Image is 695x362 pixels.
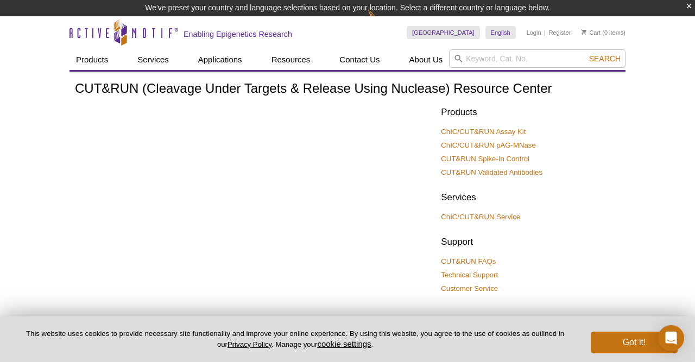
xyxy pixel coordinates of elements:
[582,29,601,36] a: Cart
[17,329,573,350] p: This website uses cookies to provide necessary site functionality and improve your online experie...
[75,81,620,97] h1: CUT&RUN (Cleavage Under Targets & Release Using Nuclease) Resource Center
[265,49,317,70] a: Resources
[441,141,535,150] a: ChIC/CUT&RUN pAG-MNase
[184,29,292,39] h2: Enabling Epigenetics Research
[589,54,621,63] span: Search
[441,106,620,119] h2: Products
[441,191,620,204] h2: Services
[407,26,480,39] a: [GEOGRAPHIC_DATA]
[69,49,115,70] a: Products
[75,104,433,305] iframe: [WEBINAR] Introduction to CUT&RUN - Brad Townsley
[527,29,541,36] a: Login
[548,29,571,36] a: Register
[317,339,371,348] button: cookie settings
[449,49,625,68] input: Keyword, Cat. No.
[658,325,684,351] div: Open Intercom Messenger
[591,332,678,353] button: Got it!
[582,26,625,39] li: (0 items)
[441,270,498,280] a: Technical Support
[131,49,175,70] a: Services
[368,8,396,34] img: Change Here
[582,29,586,35] img: Your Cart
[441,284,498,294] a: Customer Service
[544,26,546,39] li: |
[485,26,516,39] a: English
[441,212,520,222] a: ChIC/CUT&RUN Service
[192,49,249,70] a: Applications
[333,49,386,70] a: Contact Us
[441,236,620,249] h2: Support
[586,54,624,63] button: Search
[228,340,271,348] a: Privacy Policy
[441,154,529,164] a: CUT&RUN Spike-In Control
[441,257,496,266] a: CUT&RUN FAQs
[441,127,526,137] a: ChIC/CUT&RUN Assay Kit
[441,168,542,177] a: CUT&RUN Validated Antibodies
[403,49,450,70] a: About Us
